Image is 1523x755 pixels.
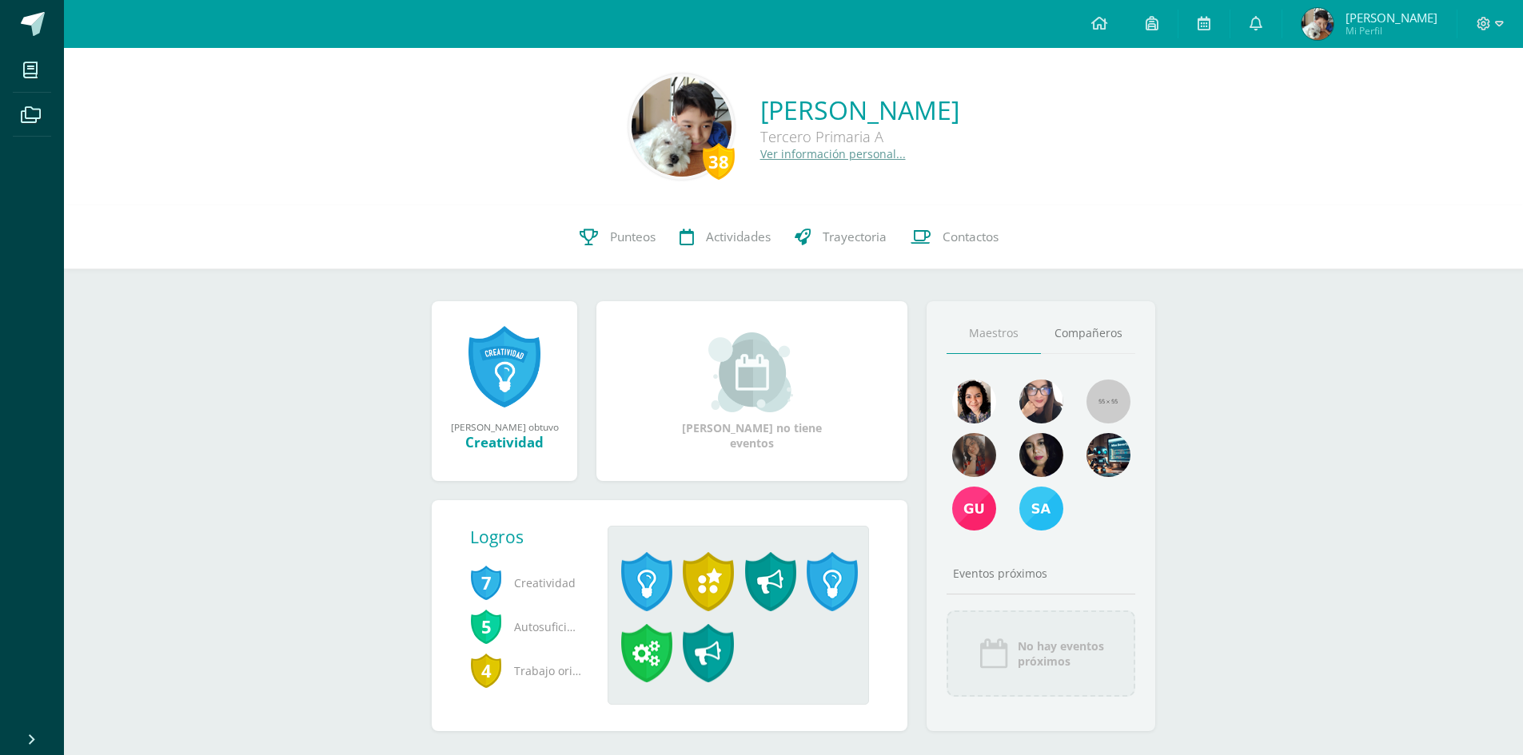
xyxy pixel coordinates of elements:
[760,93,959,127] a: [PERSON_NAME]
[470,564,502,601] span: 7
[1019,379,1063,423] img: 0a3fdfb51207817dad8ea1498a86ff1c.png
[632,77,732,177] img: a3ddd9b887aaff63f70e141c5fc9e628.png
[610,228,656,245] span: Punteos
[760,127,959,146] div: Tercero Primaria A
[783,205,899,269] a: Trayectoria
[1302,8,1334,40] img: 5fbc70edd4f854303158f6e90d183d6b.png
[708,332,795,412] img: event_small.png
[1086,433,1130,477] img: 855e41caca19997153bb2d8696b63df4.png
[952,433,996,477] img: 37fe3ee38833a6adb74bf76fd42a3bf6.png
[1019,487,1063,530] img: 603d265856b86f62f7522ea83a0d5d06.png
[760,146,906,161] a: Ver información personal...
[448,420,561,433] div: [PERSON_NAME] obtuvo
[470,649,582,693] span: Trabajo original
[952,487,996,530] img: 4bd8e29142cdc833ced7dbcdb674fca6.png
[947,313,1041,354] a: Maestros
[568,205,668,269] a: Punteos
[978,638,1010,670] img: event_icon.png
[470,561,582,605] span: Creatividad
[470,605,582,649] span: Autosuficiencia
[668,205,783,269] a: Actividades
[672,332,832,451] div: [PERSON_NAME] no tiene eventos
[703,143,735,180] div: 38
[943,228,999,245] span: Contactos
[823,228,887,245] span: Trayectoria
[952,379,996,423] img: e9c8ee63d948accc6783747252b4c3df.png
[448,433,561,451] div: Creatividad
[1346,10,1437,26] span: [PERSON_NAME]
[1346,24,1437,38] span: Mi Perfil
[706,228,771,245] span: Actividades
[899,205,1011,269] a: Contactos
[947,566,1135,581] div: Eventos próximos
[1019,433,1063,477] img: ef6349cd9309fb31c1afbf38cf026886.png
[1041,313,1135,354] a: Compañeros
[470,652,502,689] span: 4
[1018,638,1104,669] span: No hay eventos próximos
[470,608,502,645] span: 5
[1086,379,1130,423] img: 55x55
[470,526,595,548] div: Logros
